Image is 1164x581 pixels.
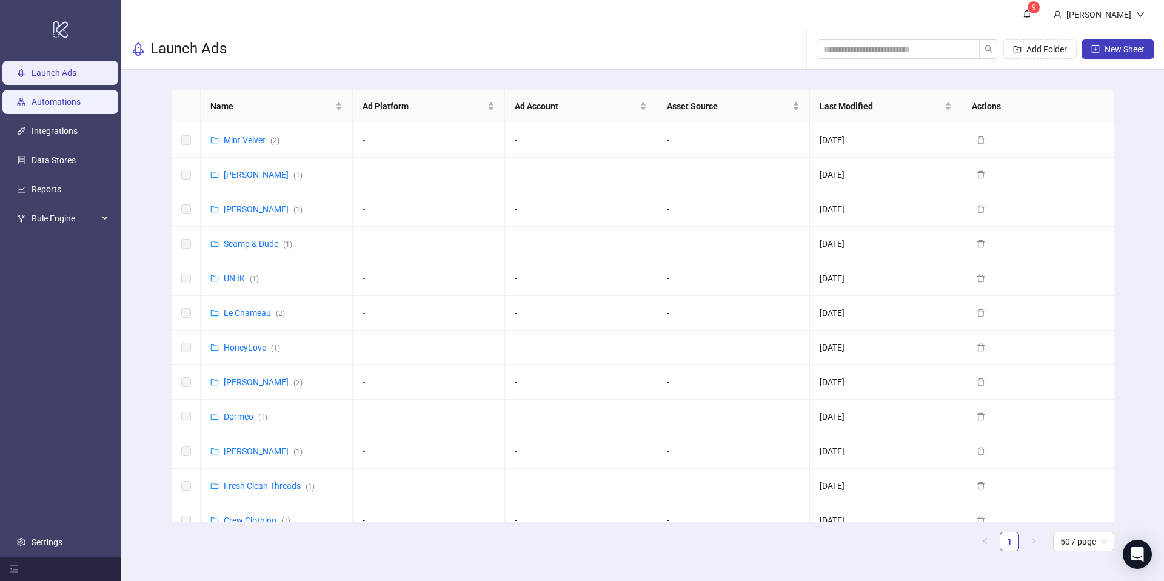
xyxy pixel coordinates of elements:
[353,261,505,296] td: -
[657,434,809,469] td: -
[667,99,789,113] span: Asset Source
[657,90,809,123] th: Asset Source
[1136,10,1145,19] span: down
[505,365,657,400] td: -
[201,90,353,123] th: Name
[224,274,259,283] a: UN:IK(1)
[657,365,809,400] td: -
[210,99,333,113] span: Name
[353,434,505,469] td: -
[657,261,809,296] td: -
[210,136,219,144] span: folder
[515,99,637,113] span: Ad Account
[353,192,505,227] td: -
[1000,532,1019,551] li: 1
[276,309,285,318] span: ( 2 )
[657,503,809,538] td: -
[1024,532,1043,551] li: Next Page
[1028,1,1040,13] sup: 9
[657,400,809,434] td: -
[271,344,280,352] span: ( 1 )
[505,503,657,538] td: -
[210,205,219,213] span: folder
[505,261,657,296] td: -
[977,240,985,248] span: delete
[353,123,505,158] td: -
[224,308,285,318] a: Le Chameau(2)
[1053,532,1114,551] div: Page Size
[1032,3,1036,12] span: 9
[977,136,985,144] span: delete
[810,227,962,261] td: [DATE]
[210,412,219,421] span: folder
[1082,39,1154,59] button: New Sheet
[810,400,962,434] td: [DATE]
[293,378,303,387] span: ( 2 )
[810,261,962,296] td: [DATE]
[250,275,259,283] span: ( 1 )
[810,365,962,400] td: [DATE]
[1023,10,1031,18] span: bell
[32,68,76,78] a: Launch Ads
[32,155,76,165] a: Data Stores
[224,170,303,180] a: [PERSON_NAME](1)
[810,296,962,331] td: [DATE]
[657,158,809,192] td: -
[505,400,657,434] td: -
[505,192,657,227] td: -
[810,469,962,503] td: [DATE]
[505,123,657,158] td: -
[657,331,809,365] td: -
[353,400,505,434] td: -
[224,135,279,145] a: Mint Velvet(2)
[293,206,303,214] span: ( 1 )
[1053,10,1062,19] span: user
[1030,537,1037,545] span: right
[977,309,985,317] span: delete
[270,136,279,145] span: ( 2 )
[258,413,267,421] span: ( 1 )
[1060,532,1107,551] span: 50 / page
[1091,45,1100,53] span: plus-square
[1024,532,1043,551] button: right
[353,227,505,261] td: -
[363,99,485,113] span: Ad Platform
[1062,8,1136,21] div: [PERSON_NAME]
[977,412,985,421] span: delete
[353,331,505,365] td: -
[977,343,985,352] span: delete
[224,239,292,249] a: Scamp & Dude(1)
[32,97,81,107] a: Automations
[505,434,657,469] td: -
[353,158,505,192] td: -
[977,482,985,490] span: delete
[353,503,505,538] td: -
[224,516,290,525] a: Crew Clothing(1)
[353,469,505,503] td: -
[505,331,657,365] td: -
[820,99,942,113] span: Last Modified
[281,517,290,525] span: ( 1 )
[224,377,303,387] a: [PERSON_NAME](2)
[810,90,962,123] th: Last Modified
[210,170,219,179] span: folder
[224,412,267,421] a: Dormeo(1)
[32,206,98,230] span: Rule Engine
[353,296,505,331] td: -
[353,90,505,123] th: Ad Platform
[985,45,993,53] span: search
[150,39,227,59] h3: Launch Ads
[210,309,219,317] span: folder
[810,331,962,365] td: [DATE]
[224,481,315,491] a: Fresh Clean Threads(1)
[224,343,280,352] a: HoneyLove(1)
[210,274,219,283] span: folder
[977,447,985,455] span: delete
[977,274,985,283] span: delete
[210,378,219,386] span: folder
[210,516,219,525] span: folder
[293,448,303,456] span: ( 1 )
[810,123,962,158] td: [DATE]
[353,365,505,400] td: -
[975,532,995,551] li: Previous Page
